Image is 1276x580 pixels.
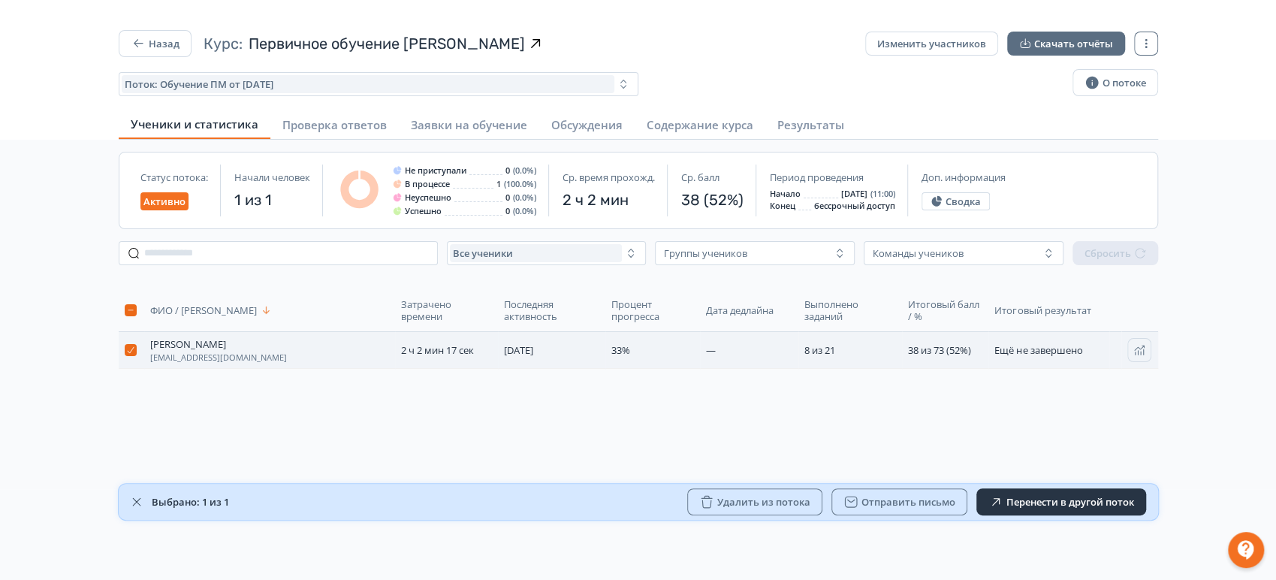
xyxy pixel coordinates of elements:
[864,241,1063,265] button: Команды учеников
[706,301,777,319] button: Дата дедлайна
[976,488,1146,515] button: Перенести в другой поток
[140,171,208,183] span: Статус потока:
[504,343,533,357] span: [DATE]
[401,343,474,357] span: 2 ч 2 мин 17 сек
[908,343,971,357] span: 38 из 73 (52%)
[249,33,525,54] span: Первичное обучение ПМ
[994,304,1103,316] span: Итоговый результат
[994,343,1082,357] span: Ещё не завершено
[563,171,655,183] span: Ср. время прохожд.
[125,78,273,90] span: Поток: Обучение ПМ от 06.10.25
[401,298,489,322] span: Затрачено времени
[405,193,451,202] span: Неуспешно
[150,301,275,319] button: ФИО / [PERSON_NAME]
[119,30,192,57] button: Назад
[611,298,690,322] span: Процент прогресса
[551,117,623,132] span: Обсуждения
[405,207,442,216] span: Успешно
[563,189,655,210] span: 2 ч 2 мин
[411,117,527,132] span: Заявки на обучение
[143,195,186,207] span: Активно
[611,295,693,325] button: Процент прогресса
[706,343,716,357] span: —
[405,180,450,189] span: В процессе
[814,201,895,210] span: бессрочный доступ
[150,338,287,362] button: [PERSON_NAME][EMAIL_ADDRESS][DOMAIN_NAME]
[804,295,896,325] button: Выполнено заданий
[513,193,536,202] span: (0.0%)
[234,189,310,210] span: 1 из 1
[908,295,982,325] button: Итоговый балл / %
[664,247,747,259] div: Группы учеников
[873,247,964,259] div: Команды учеников
[908,298,979,322] span: Итоговый балл / %
[234,171,310,183] span: Начали человек
[405,166,466,175] span: Не приступали
[706,304,774,316] span: Дата дедлайна
[770,171,864,183] span: Период проведения
[870,189,895,198] span: (11:00)
[119,72,638,96] button: Поток: Обучение ПМ от [DATE]
[152,496,229,508] span: Выбрано: 1 из 1
[804,298,893,322] span: Выполнено заданий
[865,32,998,56] button: Изменить участников
[922,192,990,210] button: Сводка
[505,166,510,175] span: 0
[504,180,536,189] span: (100.0%)
[131,116,258,131] span: Ученики и статистика
[401,295,492,325] button: Затрачено времени
[513,207,536,216] span: (0.0%)
[770,201,795,210] span: Конец
[150,338,226,350] span: [PERSON_NAME]
[204,33,243,54] span: Курс:
[681,171,719,183] span: Ср. балл
[513,166,536,175] span: (0.0%)
[681,189,744,210] span: 38 (52%)
[150,353,287,362] span: [EMAIL_ADDRESS][DOMAIN_NAME]
[922,171,1006,183] span: Доп. информация
[150,304,257,316] span: ФИО / [PERSON_NAME]
[841,189,867,198] span: [DATE]
[687,488,822,515] button: Удалить из потока
[504,295,599,325] button: Последняя активность
[946,195,981,207] span: Сводка
[647,117,753,132] span: Содержание курса
[1072,69,1158,96] button: О потоке
[504,298,596,322] span: Последняя активность
[770,189,801,198] span: Начало
[831,488,967,515] button: Отправить письмо
[447,241,647,265] button: Все ученики
[804,343,835,357] span: 8 из 21
[611,343,630,357] span: 33%
[1072,241,1158,265] button: Сбросить
[505,193,510,202] span: 0
[777,117,844,132] span: Результаты
[1007,32,1125,56] button: Скачать отчёты
[453,247,513,259] span: Все ученики
[505,207,510,216] span: 0
[655,241,855,265] button: Группы учеников
[282,117,387,132] span: Проверка ответов
[496,180,501,189] span: 1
